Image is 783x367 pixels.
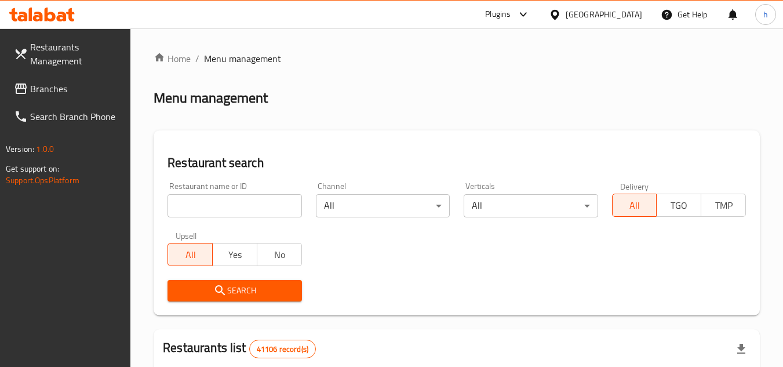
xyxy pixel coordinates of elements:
[173,246,208,263] span: All
[163,339,316,358] h2: Restaurants list
[612,194,657,217] button: All
[250,344,315,355] span: 41106 record(s)
[727,335,755,363] div: Export file
[154,52,760,66] nav: breadcrumb
[5,33,131,75] a: Restaurants Management
[217,246,253,263] span: Yes
[617,197,653,214] span: All
[257,243,302,266] button: No
[204,52,281,66] span: Menu management
[154,52,191,66] a: Home
[30,40,122,68] span: Restaurants Management
[566,8,642,21] div: [GEOGRAPHIC_DATA]
[620,182,649,190] label: Delivery
[154,89,268,107] h2: Menu management
[6,141,34,157] span: Version:
[464,194,598,217] div: All
[195,52,199,66] li: /
[212,243,257,266] button: Yes
[249,340,316,358] div: Total records count
[167,154,746,172] h2: Restaurant search
[167,194,301,217] input: Search for restaurant name or ID..
[5,103,131,130] a: Search Branch Phone
[701,194,746,217] button: TMP
[30,82,122,96] span: Branches
[167,243,213,266] button: All
[176,231,197,239] label: Upsell
[6,173,79,188] a: Support.OpsPlatform
[6,161,59,176] span: Get support on:
[661,197,697,214] span: TGO
[656,194,701,217] button: TGO
[763,8,768,21] span: h
[706,197,741,214] span: TMP
[262,246,297,263] span: No
[36,141,54,157] span: 1.0.0
[30,110,122,123] span: Search Branch Phone
[167,280,301,301] button: Search
[485,8,511,21] div: Plugins
[5,75,131,103] a: Branches
[177,284,292,298] span: Search
[316,194,450,217] div: All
